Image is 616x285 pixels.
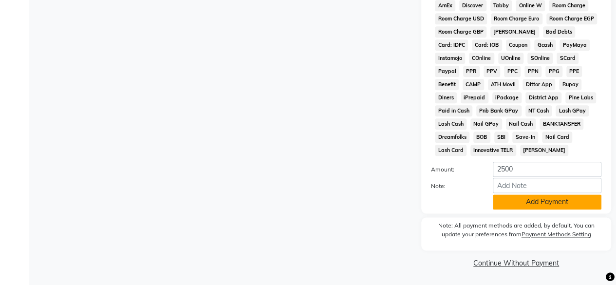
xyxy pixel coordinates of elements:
span: PPG [545,66,562,77]
span: Paypal [435,66,459,77]
span: Lash GPay [556,105,589,116]
span: Gcash [534,39,556,51]
button: Add Payment [493,194,601,209]
span: PayMaya [560,39,590,51]
span: [PERSON_NAME] [490,26,539,38]
span: PPR [463,66,480,77]
span: PPV [484,66,501,77]
span: BANKTANSFER [540,118,583,130]
span: Nail Card [542,132,572,143]
label: Amount: [424,165,485,174]
span: Dreamfolks [435,132,469,143]
span: PPC [504,66,521,77]
span: COnline [469,53,494,64]
span: iPrepaid [461,92,488,103]
span: Card: IDFC [435,39,468,51]
span: iPackage [492,92,522,103]
span: Benefit [435,79,459,90]
span: Innovative TELR [470,145,516,156]
label: Note: All payment methods are added, by default. You can update your preferences from [431,221,601,243]
span: BOB [473,132,490,143]
span: Diners [435,92,457,103]
span: Instamojo [435,53,465,64]
span: District App [525,92,561,103]
span: SCard [557,53,579,64]
span: Pine Labs [565,92,596,103]
span: Room Charge USD [435,13,487,24]
span: [PERSON_NAME] [520,145,569,156]
label: Note: [424,182,485,190]
span: UOnline [498,53,524,64]
span: Bad Debts [543,26,576,38]
label: Payment Methods Setting [522,230,591,239]
span: Room Charge EGP [546,13,597,24]
a: Continue Without Payment [423,258,609,268]
span: Pnb Bank GPay [476,105,522,116]
span: PPN [524,66,541,77]
span: ATH Movil [488,79,519,90]
span: Dittor App [523,79,555,90]
span: Room Charge GBP [435,26,486,38]
span: SOnline [527,53,553,64]
span: Nail Cash [506,118,536,130]
span: Card: IOB [472,39,502,51]
span: SBI [494,132,509,143]
span: Paid in Cash [435,105,472,116]
span: NT Cash [525,105,552,116]
span: Lash Cash [435,118,467,130]
span: PPE [566,66,582,77]
span: Save-In [512,132,538,143]
span: Nail GPay [470,118,502,130]
span: Coupon [506,39,531,51]
span: CAMP [463,79,484,90]
span: Rupay [559,79,581,90]
input: Add Note [493,178,601,193]
input: Amount [493,162,601,177]
span: Room Charge Euro [491,13,542,24]
span: Lash Card [435,145,467,156]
